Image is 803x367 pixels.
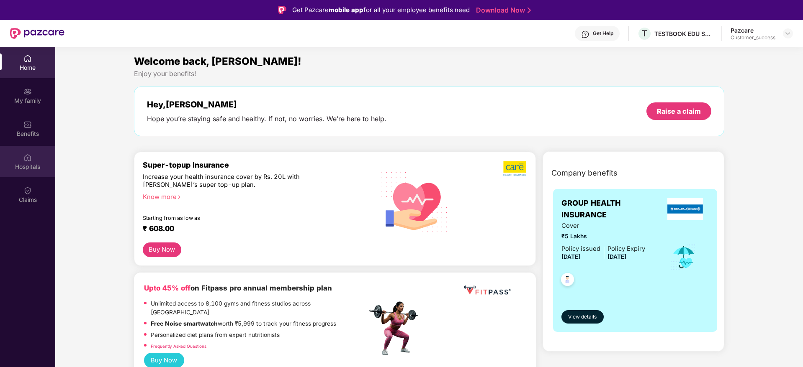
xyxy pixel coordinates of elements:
[503,161,527,176] img: b5dec4f62d2307b9de63beb79f102df3.png
[657,107,701,116] div: Raise a claim
[667,198,703,220] img: insurerLogo
[561,244,600,254] div: Policy issued
[23,120,32,129] img: svg+xml;base64,PHN2ZyBpZD0iQmVuZWZpdHMiIHhtbG5zPSJodHRwOi8vd3d3LnczLm9yZy8yMDAwL3N2ZyIgd2lkdGg9Ij...
[557,270,578,291] img: svg+xml;base64,PHN2ZyB4bWxucz0iaHR0cDovL3d3dy53My5vcmcvMjAwMC9zdmciIHdpZHRoPSI0OC45NDMiIGhlaWdodD...
[143,215,332,221] div: Starting from as low as
[568,313,597,321] span: View details
[561,310,604,324] button: View details
[367,299,425,358] img: fpp.png
[151,331,280,340] p: Personalized diet plans from expert nutritionists
[151,299,367,317] p: Unlimited access to 8,100 gyms and fitness studios across [GEOGRAPHIC_DATA]
[151,320,218,327] strong: Free Noise smartwatch
[476,6,528,15] a: Download Now
[10,28,64,39] img: New Pazcare Logo
[278,6,286,14] img: Logo
[607,253,626,260] span: [DATE]
[581,30,589,38] img: svg+xml;base64,PHN2ZyBpZD0iSGVscC0zMngzMiIgeG1sbnM9Imh0dHA6Ly93d3cudzMub3JnLzIwMDAvc3ZnIiB3aWR0aD...
[134,55,301,67] span: Welcome back, [PERSON_NAME]!
[23,87,32,96] img: svg+xml;base64,PHN2ZyB3aWR0aD0iMjAiIGhlaWdodD0iMjAiIHZpZXdCb3g9IjAgMCAyMCAyMCIgZmlsbD0ibm9uZSIgeG...
[134,69,725,78] div: Enjoy your benefits!
[561,232,645,241] span: ₹5 Lakhs
[593,30,613,37] div: Get Help
[147,99,386,110] div: Hey, [PERSON_NAME]
[143,224,359,234] div: ₹ 608.00
[144,284,332,292] b: on Fitpass pro annual membership plan
[561,197,661,221] span: GROUP HEALTH INSURANCE
[151,319,336,329] p: worth ₹5,999 to track your fitness progress
[143,173,331,189] div: Increase your health insurance cover by Rs. 20L with [PERSON_NAME]’s super top-up plan.
[23,54,32,63] img: svg+xml;base64,PHN2ZyBpZD0iSG9tZSIgeG1sbnM9Imh0dHA6Ly93d3cudzMub3JnLzIwMDAvc3ZnIiB3aWR0aD0iMjAiIG...
[375,161,455,242] img: svg+xml;base64,PHN2ZyB4bWxucz0iaHR0cDovL3d3dy53My5vcmcvMjAwMC9zdmciIHhtbG5zOnhsaW5rPSJodHRwOi8vd3...
[151,344,208,349] a: Frequently Asked Questions!
[292,5,470,15] div: Get Pazcare for all your employee benefits need
[23,186,32,195] img: svg+xml;base64,PHN2ZyBpZD0iQ2xhaW0iIHhtbG5zPSJodHRwOi8vd3d3LnczLm9yZy8yMDAwL3N2ZyIgd2lkdGg9IjIwIi...
[143,242,181,257] button: Buy Now
[785,30,791,37] img: svg+xml;base64,PHN2ZyBpZD0iRHJvcGRvd24tMzJ4MzIiIHhtbG5zPSJodHRwOi8vd3d3LnczLm9yZy8yMDAwL3N2ZyIgd2...
[147,115,386,123] div: Hope you’re staying safe and healthy. If not, no worries. We’re here to help.
[143,161,367,169] div: Super-topup Insurance
[670,243,697,271] img: icon
[177,195,181,199] span: right
[528,6,531,15] img: Stroke
[23,153,32,162] img: svg+xml;base64,PHN2ZyBpZD0iSG9zcGl0YWxzIiB4bWxucz0iaHR0cDovL3d3dy53My5vcmcvMjAwMC9zdmciIHdpZHRoPS...
[462,283,512,298] img: fppp.png
[731,34,775,41] div: Customer_success
[561,253,580,260] span: [DATE]
[144,284,190,292] b: Upto 45% off
[731,26,775,34] div: Pazcare
[551,167,618,179] span: Company benefits
[143,193,362,199] div: Know more
[329,6,363,14] strong: mobile app
[561,221,645,231] span: Cover
[607,244,645,254] div: Policy Expiry
[642,28,647,38] span: T
[654,30,713,38] div: TESTBOOK EDU SOLUTIONS PRIVATE LIMITED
